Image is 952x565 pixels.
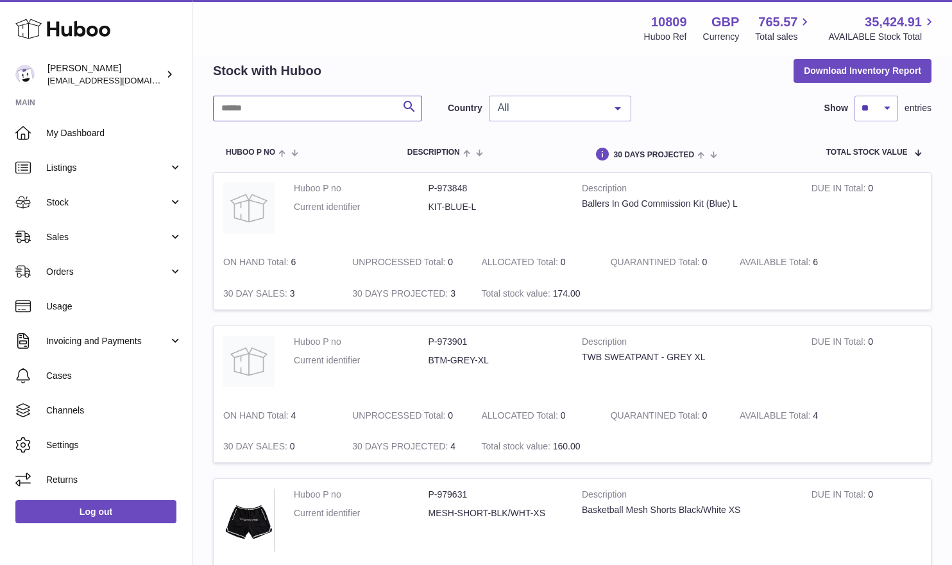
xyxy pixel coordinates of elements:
[429,201,563,213] dd: KIT-BLUE-L
[758,13,797,31] span: 765.57
[46,370,182,382] span: Cases
[905,102,931,114] span: entries
[582,182,792,198] strong: Description
[740,257,813,270] strong: AVAILABLE Total
[651,13,687,31] strong: 10809
[46,439,182,451] span: Settings
[47,62,163,87] div: [PERSON_NAME]
[495,101,605,114] span: All
[294,507,429,519] dt: Current identifier
[702,410,708,421] span: 0
[214,247,343,278] td: 6
[429,336,563,348] dd: P-973901
[448,102,482,114] label: Country
[826,148,908,157] span: Total stock value
[702,257,708,267] span: 0
[611,410,702,424] strong: QUARANTINED Total
[343,431,472,462] td: 4
[15,500,176,523] a: Log out
[226,148,275,157] span: Huboo P no
[46,266,169,278] span: Orders
[294,354,429,367] dt: Current identifier
[802,326,931,400] td: 0
[223,257,291,270] strong: ON HAND Total
[794,59,931,82] button: Download Inventory Report
[582,351,792,363] div: TWB SWEATPANT - GREY XL
[429,507,563,519] dd: MESH-SHORT-BLK/WHT-XS
[472,247,600,278] td: 0
[352,410,448,424] strong: UNPROCESSED Total
[429,182,563,195] dd: P-973848
[481,288,552,302] strong: Total stock value
[46,127,182,139] span: My Dashboard
[46,335,169,347] span: Invoicing and Payments
[755,13,812,43] a: 765.57 Total sales
[213,62,321,80] h2: Stock with Huboo
[703,31,740,43] div: Currency
[553,288,581,299] span: 174.00
[223,336,275,387] img: product image
[352,441,450,455] strong: 30 DAYS PROJECTED
[711,13,739,31] strong: GBP
[47,75,189,85] span: [EMAIL_ADDRESS][DOMAIN_NAME]
[812,183,868,196] strong: DUE IN Total
[730,247,859,278] td: 6
[582,198,792,210] div: Ballers In God Commission Kit (Blue) L
[481,441,552,455] strong: Total stock value
[46,300,182,313] span: Usage
[828,31,937,43] span: AVAILABLE Stock Total
[740,410,813,424] strong: AVAILABLE Total
[343,400,472,431] td: 0
[214,431,343,462] td: 0
[802,173,931,247] td: 0
[824,102,848,114] label: Show
[294,201,429,213] dt: Current identifier
[223,410,291,424] strong: ON HAND Total
[407,148,460,157] span: Description
[46,162,169,174] span: Listings
[429,354,563,367] dd: BTM-GREY-XL
[223,288,290,302] strong: 30 DAY SALES
[294,489,429,501] dt: Huboo P no
[582,489,792,504] strong: Description
[343,278,472,309] td: 3
[15,65,35,84] img: shop@ballersingod.com
[46,474,182,486] span: Returns
[223,489,275,551] img: product image
[582,504,792,516] div: Basketball Mesh Shorts Black/White XS
[343,247,472,278] td: 0
[755,31,812,43] span: Total sales
[294,182,429,195] dt: Huboo P no
[865,13,922,31] span: 35,424.91
[553,441,581,451] span: 160.00
[812,489,868,503] strong: DUE IN Total
[46,404,182,417] span: Channels
[223,441,290,455] strong: 30 DAY SALES
[730,400,859,431] td: 4
[828,13,937,43] a: 35,424.91 AVAILABLE Stock Total
[46,231,169,243] span: Sales
[223,182,275,234] img: product image
[214,400,343,431] td: 4
[429,489,563,501] dd: P-979631
[802,479,931,564] td: 0
[481,410,560,424] strong: ALLOCATED Total
[472,400,600,431] td: 0
[613,151,694,159] span: 30 DAYS PROJECTED
[644,31,687,43] div: Huboo Ref
[294,336,429,348] dt: Huboo P no
[812,336,868,350] strong: DUE IN Total
[352,257,448,270] strong: UNPROCESSED Total
[611,257,702,270] strong: QUARANTINED Total
[582,336,792,351] strong: Description
[352,288,450,302] strong: 30 DAYS PROJECTED
[46,196,169,209] span: Stock
[214,278,343,309] td: 3
[481,257,560,270] strong: ALLOCATED Total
